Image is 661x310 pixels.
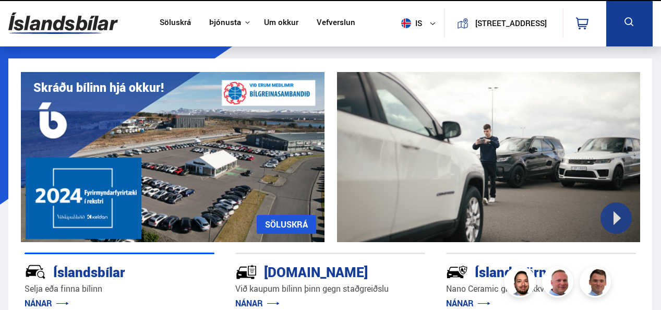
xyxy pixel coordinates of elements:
[235,297,280,309] a: NÁNAR
[8,6,118,40] img: G0Ugv5HjCgRt.svg
[446,283,636,295] p: Nano Ceramic grafín lakkvörn
[25,262,177,280] div: Íslandsbílar
[397,18,423,28] span: is
[473,19,549,28] button: [STREET_ADDRESS]
[235,261,257,283] img: tr5P-W3DuiFaO7aO.svg
[25,283,214,295] p: Selja eða finna bílinn
[235,283,425,295] p: Við kaupum bílinn þinn gegn staðgreiðslu
[446,297,490,309] a: NÁNAR
[209,18,241,28] button: Þjónusta
[257,215,316,234] a: SÖLUSKRÁ
[25,261,46,283] img: JRvxyua_JYH6wB4c.svg
[581,268,612,299] img: FbJEzSuNWCJXmdc-.webp
[160,18,191,29] a: Söluskrá
[544,268,575,299] img: siFngHWaQ9KaOqBr.png
[317,18,355,29] a: Vefverslun
[25,297,69,309] a: NÁNAR
[397,8,444,39] button: is
[450,8,557,38] a: [STREET_ADDRESS]
[21,72,325,242] img: eKx6w-_Home_640_.png
[33,80,164,94] h1: Skráðu bílinn hjá okkur!
[446,261,468,283] img: -Svtn6bYgwAsiwNX.svg
[235,262,388,280] div: [DOMAIN_NAME]
[401,18,411,28] img: svg+xml;base64,PHN2ZyB4bWxucz0iaHR0cDovL3d3dy53My5vcmcvMjAwMC9zdmciIHdpZHRoPSI1MTIiIGhlaWdodD0iNT...
[446,262,599,280] div: Íslandsvörn
[506,268,537,299] img: nhp88E3Fdnt1Opn2.png
[264,18,298,29] a: Um okkur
